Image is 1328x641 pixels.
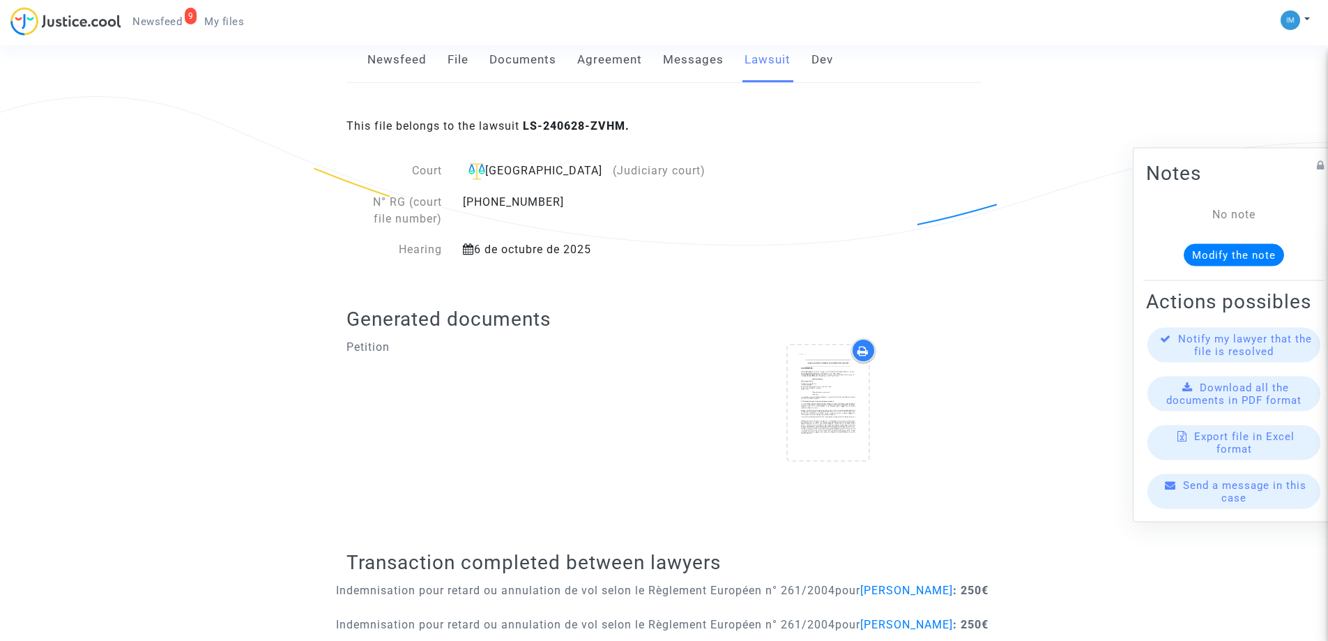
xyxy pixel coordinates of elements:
[346,119,629,133] span: This file belongs to the lawsuit
[452,241,735,258] div: 6 de octubre de 2025
[336,616,989,633] p: Indemnisation pour retard ou annulation de vol selon le Règlement Européen n° 261/2004
[811,37,833,83] a: Dev
[860,584,953,597] span: [PERSON_NAME]
[448,37,468,83] a: File
[193,11,255,32] a: My files
[463,163,724,180] div: [GEOGRAPHIC_DATA]
[346,338,654,356] p: Petition
[367,37,427,83] a: Newsfeed
[346,241,452,258] div: Hearing
[10,7,121,36] img: jc-logo.svg
[185,8,197,24] div: 9
[577,37,642,83] a: Agreement
[1183,478,1306,504] span: Send a message in this case
[1281,10,1300,30] img: a105443982b9e25553e3eed4c9f672e7
[953,584,989,597] b: : 250€
[346,163,452,180] div: Court
[468,163,485,180] img: icon-faciliter-sm.svg
[1194,430,1295,455] span: Export file in Excel format
[1146,160,1322,185] h2: Notes
[663,37,724,83] a: Messages
[121,11,193,32] a: 9Newsfeed
[132,15,182,28] span: Newsfeed
[1166,381,1302,406] span: Download all the documents in PDF format
[1178,332,1312,357] span: Notify my lawyer that the file is resolved
[1184,243,1284,266] button: Modify the note
[613,164,705,177] span: (Judiciary court)
[204,15,244,28] span: My files
[745,37,791,83] a: Lawsuit
[1167,206,1301,223] div: No note
[835,584,953,597] span: pour
[346,194,452,227] div: N° RG (court file number)
[489,37,556,83] a: Documents
[1146,289,1322,313] h2: Actions possibles
[336,582,989,599] p: Indemnisation pour retard ou annulation de vol selon le Règlement Européen n° 261/2004
[953,618,989,631] b: : 250€
[346,550,982,575] h2: Transaction completed between lawyers
[523,119,629,133] b: LS-240628-ZVHM.
[835,618,953,631] span: pour
[346,307,982,331] h2: Generated documents
[452,194,735,227] div: [PHONE_NUMBER]
[860,618,953,631] span: [PERSON_NAME]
